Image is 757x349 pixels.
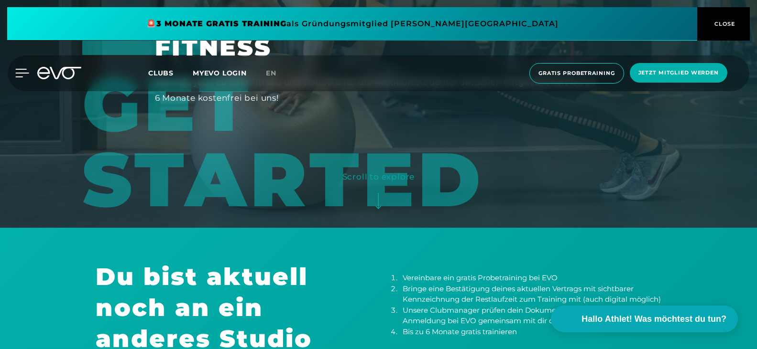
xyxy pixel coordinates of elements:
div: GET STARTED [82,32,616,218]
a: Jetzt Mitglied werden [627,63,730,84]
a: Clubs [148,68,193,77]
li: Bringe eine Bestätigung deines aktuellen Vertrags mit sichtbarer Kennzeichnung der Restlaufzeit z... [399,284,662,305]
span: Hallo Athlet! Was möchtest du tun? [581,313,726,326]
span: CLOSE [712,20,735,28]
button: CLOSE [697,7,750,41]
li: Vereinbare ein gratis Probetraining bei EVO [399,273,662,284]
li: Bis zu 6 Monate gratis trainieren [399,327,662,338]
span: Jetzt Mitglied werden [638,69,719,77]
button: Hallo Athlet! Was möchtest du tun? [551,306,738,332]
span: Clubs [148,69,174,77]
div: Scroll to explore [342,169,415,184]
a: MYEVO LOGIN [193,69,247,77]
span: Gratis Probetraining [538,69,615,77]
span: en [266,69,276,77]
a: Gratis Probetraining [527,63,627,84]
a: en [266,68,288,79]
button: Scroll to explore [342,169,415,218]
li: Unsere Clubmanager prüfen dein Dokument vor Ort und führen die Anmeldung bei EVO gemeinsam mit di... [399,305,662,327]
